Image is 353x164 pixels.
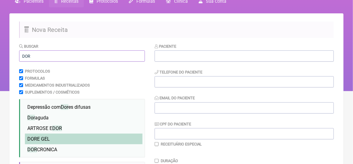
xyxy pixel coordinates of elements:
label: Suplementos / Cosméticos [25,90,80,94]
span: DOR [52,125,62,131]
label: Buscar [19,44,39,49]
span: CRONICA [27,147,57,152]
label: Duração [161,159,178,163]
label: Paciente [155,44,176,49]
h2: Nova Receita [19,22,334,38]
span: E GEL [27,136,50,142]
span: Depressão com es difusas [27,104,91,110]
span: DOR [27,136,37,142]
label: Medicamentos Industrializados [25,83,90,87]
label: Telefone do Paciente [155,70,202,74]
label: CPF do Paciente [155,122,191,126]
label: Email do Paciente [155,96,195,100]
span: Dor [27,115,35,121]
label: Formulas [25,76,45,80]
span: DOR [27,147,37,152]
span: aguda [27,115,49,121]
span: ARTROSE E [27,125,62,131]
label: Protocolos [25,69,50,73]
label: Receituário Especial [161,142,202,146]
span: Dor [61,104,68,110]
input: exemplo: emagrecimento, ansiedade [19,50,145,62]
